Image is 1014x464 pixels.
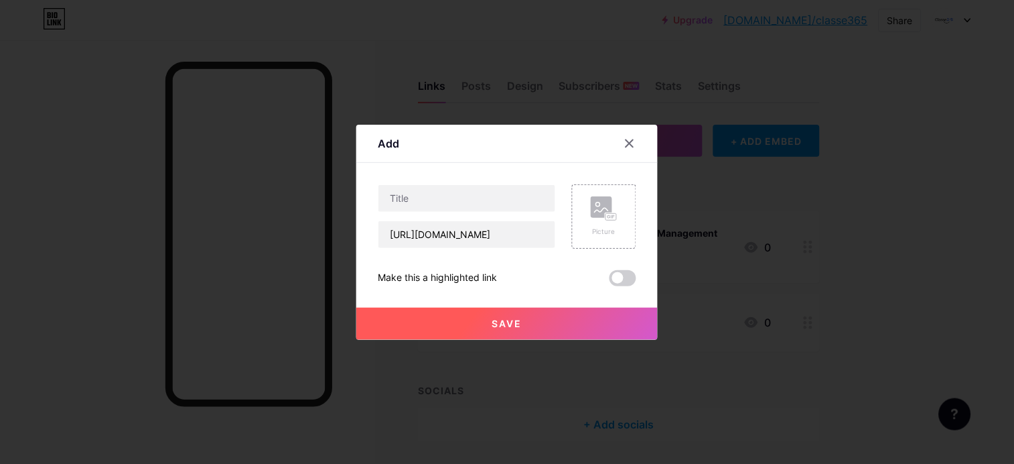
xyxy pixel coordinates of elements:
[378,185,555,212] input: Title
[378,135,399,152] div: Add
[591,227,618,237] div: Picture
[356,308,658,340] button: Save
[378,221,555,248] input: URL
[492,318,522,329] span: Save
[378,270,497,286] div: Make this a highlighted link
